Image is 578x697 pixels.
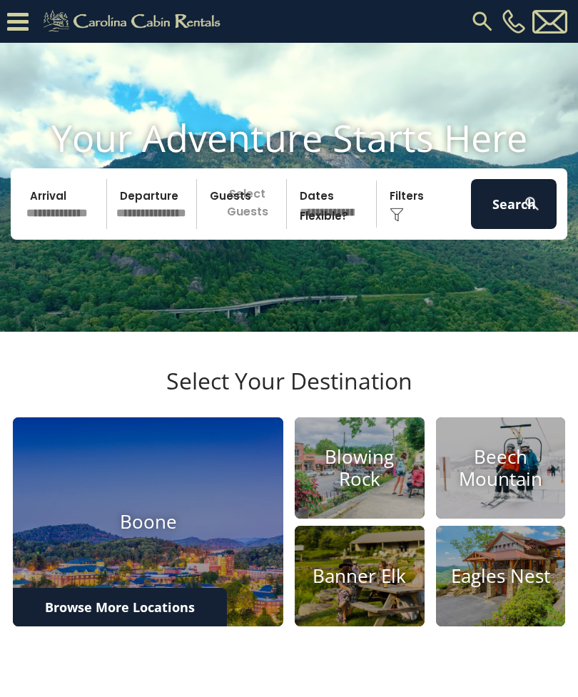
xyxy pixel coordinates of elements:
[295,446,425,490] h4: Blowing Rock
[470,9,495,34] img: search-regular.svg
[36,7,233,36] img: Khaki-logo.png
[499,9,529,34] a: [PHONE_NUMBER]
[13,588,227,626] a: Browse More Locations
[436,526,566,627] a: Eagles Nest
[436,565,566,587] h4: Eagles Nest
[295,526,425,627] a: Banner Elk
[390,208,404,222] img: filter--v1.png
[471,179,557,229] button: Search
[13,511,283,533] h4: Boone
[11,367,567,417] h3: Select Your Destination
[436,446,566,490] h4: Beech Mountain
[201,179,286,229] p: Select Guests
[11,116,567,160] h1: Your Adventure Starts Here
[436,417,566,519] a: Beech Mountain
[13,417,283,626] a: Boone
[295,417,425,519] a: Blowing Rock
[523,195,541,213] img: search-regular-white.png
[295,565,425,587] h4: Banner Elk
